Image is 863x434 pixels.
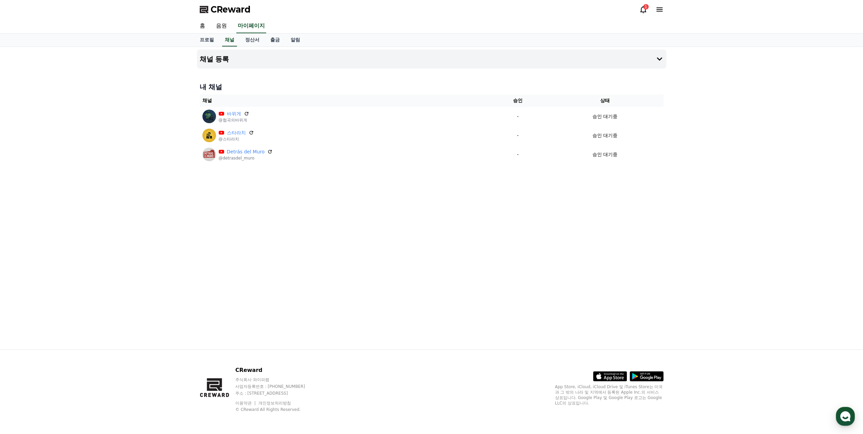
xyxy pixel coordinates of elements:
[202,129,216,142] img: 스타라치
[219,155,273,161] p: @detrasdel_muro
[202,110,216,123] img: 바위게
[21,225,25,231] span: 홈
[62,226,70,231] span: 대화
[219,136,254,142] p: @스타라치
[194,34,219,46] a: 프로필
[235,401,257,405] a: 이용약관
[2,215,45,232] a: 홈
[489,94,546,107] th: 승인
[222,34,237,46] a: 채널
[45,215,87,232] a: 대화
[265,34,285,46] a: 출금
[235,407,318,412] p: © CReward All Rights Reserved.
[236,19,266,33] a: 마이페이지
[227,148,265,155] a: Detrás del Muro
[592,132,617,139] p: 승인 대기중
[643,4,649,10] div: 1
[197,50,666,69] button: 채널 등록
[235,377,318,382] p: 주식회사 와이피랩
[227,110,241,117] a: 바위게
[592,113,617,120] p: 승인 대기중
[555,384,664,406] p: App Store, iCloud, iCloud Drive 및 iTunes Store는 미국과 그 밖의 나라 및 지역에서 등록된 Apple Inc.의 서비스 상표입니다. Goo...
[285,34,306,46] a: 알림
[194,19,211,33] a: 홈
[235,391,318,396] p: 주소 : [STREET_ADDRESS]
[200,94,490,107] th: 채널
[227,129,246,136] a: 스타라치
[87,215,130,232] a: 설정
[492,132,544,139] p: -
[219,117,249,123] p: @협곡의바위게
[235,384,318,389] p: 사업자등록번호 : [PHONE_NUMBER]
[492,151,544,158] p: -
[240,34,265,46] a: 정산서
[258,401,291,405] a: 개인정보처리방침
[592,151,617,158] p: 승인 대기중
[200,4,251,15] a: CReward
[200,82,664,92] h4: 내 채널
[200,55,229,63] h4: 채널 등록
[492,113,544,120] p: -
[211,19,232,33] a: 음원
[639,5,647,14] a: 1
[235,366,318,374] p: CReward
[105,225,113,231] span: 설정
[211,4,251,15] span: CReward
[202,148,216,161] img: Detrás del Muro
[546,94,663,107] th: 상태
